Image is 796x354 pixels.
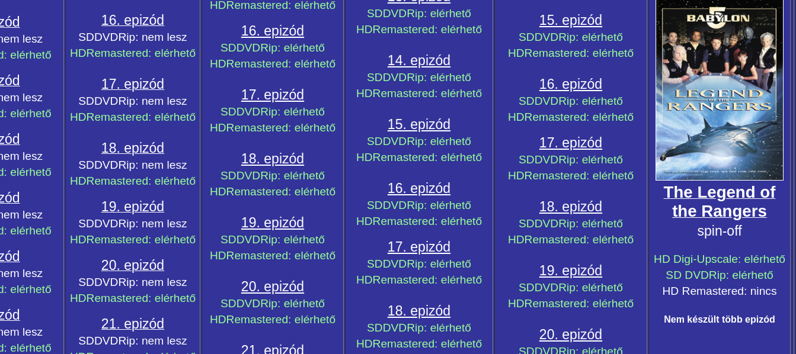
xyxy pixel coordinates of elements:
[241,215,304,230] a: 19. epizód
[101,12,164,28] span: 16. epizód
[356,151,373,163] span: HD
[101,320,164,330] a: 21. epizód
[236,105,325,118] span: DVDRip: elérhető
[78,276,94,288] span: SD
[101,199,164,214] span: 19. epizód
[539,263,602,278] a: 19. epizód
[78,334,94,347] span: SD
[383,321,471,334] span: DVDRip: elérhető
[367,135,383,147] span: SD
[539,327,602,342] span: 20. epizód
[535,95,623,107] span: DVDRip: elérhető
[508,297,525,310] span: HD
[356,87,373,99] span: HD
[664,188,776,219] a: The Legend of the Rangers
[94,334,187,347] span: DVDRip: nem lesz
[241,151,304,166] a: 18. epizód
[220,169,236,182] span: SD
[388,181,450,196] a: 16. epizód
[70,111,87,123] span: HD
[241,279,304,294] span: 20. epizód
[367,199,383,211] span: SD
[356,273,373,286] span: HD
[383,135,471,147] span: DVDRip: elérhető
[383,7,471,20] span: DVDRip: elérhető
[94,276,187,288] span: DVDRip: nem lesz
[241,87,304,102] a: 17. epizód
[373,273,482,286] span: Remastered: elérhető
[388,53,450,68] a: 14. epizód
[508,111,525,123] span: HD
[210,57,226,70] span: HD
[226,121,336,134] span: Remastered: elérhető
[87,292,196,304] span: Remastered: elérhető
[226,313,336,326] span: Remastered: elérhető
[539,135,602,150] a: 17. epizód
[210,249,226,262] span: HD
[539,76,602,92] a: 16. epizód
[94,31,187,43] span: DVDRip: nem lesz
[508,169,525,182] span: HD
[535,153,623,166] span: DVDRip: elérhető
[101,262,164,272] a: 20. epizód
[383,258,471,270] span: DVDRip: elérhető
[101,144,164,155] a: 18. epizód
[101,17,164,27] a: 16. epizód
[101,203,164,213] a: 19. epizód
[738,253,741,265] span: :
[70,233,87,246] span: HD
[383,199,471,211] span: DVDRip: elérhető
[519,31,535,43] span: SD
[519,95,535,107] span: SD
[226,185,336,198] span: Remastered: elérhető
[87,175,196,187] span: Remastered: elérhető
[508,233,525,246] span: HD
[210,185,226,198] span: HD
[367,258,383,270] span: SD
[87,111,196,123] span: Remastered: elérhető
[525,169,634,182] span: Remastered: elérhető
[236,41,325,54] span: DVDRip: elérhető
[539,199,602,214] span: 18. epizód
[356,23,373,36] span: HD
[373,215,482,227] span: Remastered: elérhető
[236,169,325,182] span: DVDRip: elérhető
[388,303,450,318] a: 18. epizód
[519,281,535,294] span: SD
[535,31,623,43] span: DVDRip: elérhető
[744,253,785,265] span: elérhető
[666,269,773,281] span: SD DVDRip: elérhető
[70,175,87,187] span: HD
[519,153,535,166] span: SD
[383,71,471,83] span: DVDRip: elérhető
[367,321,383,334] span: SD
[373,151,482,163] span: Remastered: elérhető
[70,292,87,304] span: HD
[78,95,94,107] span: SD
[70,47,87,59] span: HD
[388,239,450,255] a: 17. epizód
[101,258,164,273] span: 20. epizód
[367,71,383,83] span: SD
[226,57,336,70] span: Remastered: elérhető
[220,105,236,118] span: SD
[226,249,336,262] span: Remastered: elérhető
[101,140,164,156] span: 18. epizód
[388,117,450,132] a: 15. epizód
[373,337,482,350] span: Remastered: elérhető
[78,217,94,230] span: SD
[236,297,325,310] span: DVDRip: elérhető
[539,12,602,28] a: 15. epizód
[525,233,634,246] span: Remastered: elérhető
[535,217,623,230] span: DVDRip: elérhető
[525,111,634,123] span: Remastered: elérhető
[367,7,383,20] span: SD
